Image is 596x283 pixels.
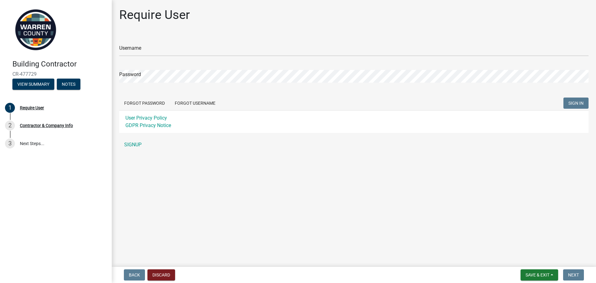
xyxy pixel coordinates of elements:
[12,60,107,69] h4: Building Contractor
[5,139,15,148] div: 3
[125,122,171,128] a: GDPR Privacy Notice
[568,272,579,277] span: Next
[526,272,549,277] span: Save & Exit
[563,98,589,109] button: SIGN IN
[129,272,140,277] span: Back
[5,103,15,113] div: 1
[521,269,558,281] button: Save & Exit
[119,139,589,151] a: SIGNUP
[119,98,170,109] button: Forgot Password
[12,7,59,53] img: Warren County, Iowa
[12,79,54,90] button: View Summary
[125,115,167,121] a: User Privacy Policy
[568,101,584,106] span: SIGN IN
[5,121,15,130] div: 2
[124,269,145,281] button: Back
[12,71,99,77] span: CR-477729
[20,106,44,110] div: Require User
[20,123,73,128] div: Contractor & Company Info
[57,79,80,90] button: Notes
[147,269,175,281] button: Discard
[119,7,190,22] h1: Require User
[12,82,54,87] wm-modal-confirm: Summary
[57,82,80,87] wm-modal-confirm: Notes
[170,98,220,109] button: Forgot Username
[563,269,584,281] button: Next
